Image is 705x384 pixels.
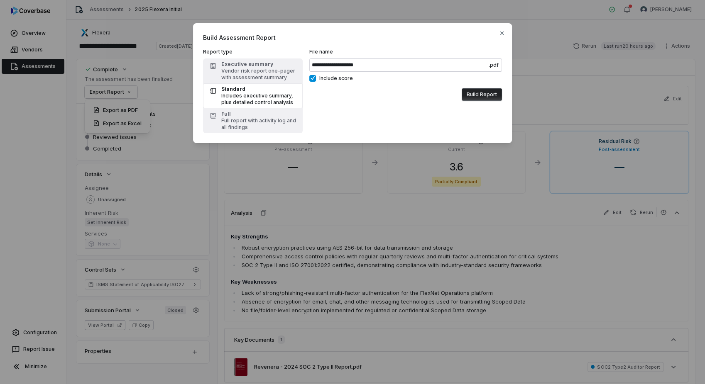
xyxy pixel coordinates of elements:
span: Include score [319,75,353,82]
div: Full report with activity log and all findings [221,117,298,131]
div: Standard [221,86,298,92]
span: .pdf [489,62,499,68]
input: File name.pdf [309,58,502,72]
label: File name [309,49,502,72]
div: Vendor risk report one-pager with assessment summary [221,68,298,81]
div: Includes executive summary, plus detailed control analysis [221,92,298,106]
button: Build Report [462,88,502,101]
div: Full [221,111,298,117]
div: Executive summary [221,61,298,68]
label: Report type [203,49,303,55]
button: Include score [309,75,316,82]
span: Build Assessment Report [203,33,502,42]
